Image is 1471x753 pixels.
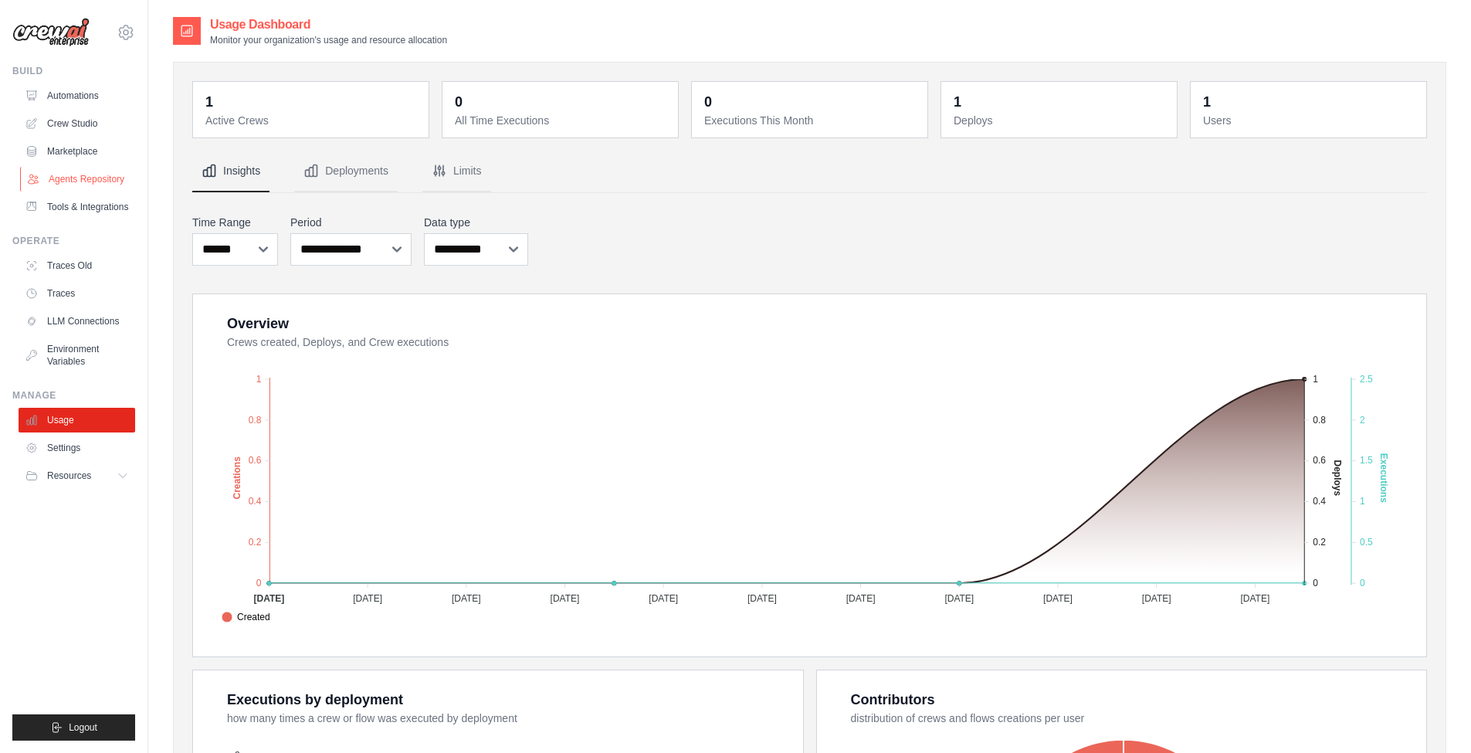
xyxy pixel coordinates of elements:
[649,593,678,604] tspan: [DATE]
[19,139,135,164] a: Marketplace
[1378,453,1389,503] text: Executions
[12,389,135,402] div: Manage
[1360,496,1365,507] tspan: 1
[1360,537,1373,548] tspan: 0.5
[1360,578,1365,588] tspan: 0
[12,714,135,741] button: Logout
[253,593,284,604] tspan: [DATE]
[19,195,135,219] a: Tools & Integrations
[1313,374,1318,385] tspan: 1
[1313,537,1326,548] tspan: 0.2
[1313,496,1326,507] tspan: 0.4
[944,593,974,604] tspan: [DATE]
[205,91,213,113] div: 1
[1313,578,1318,588] tspan: 0
[12,235,135,247] div: Operate
[249,496,262,507] tspan: 0.4
[227,313,289,334] div: Overview
[954,91,961,113] div: 1
[851,689,935,711] div: Contributors
[19,83,135,108] a: Automations
[69,721,97,734] span: Logout
[19,281,135,306] a: Traces
[192,215,278,230] label: Time Range
[232,456,242,500] text: Creations
[19,436,135,460] a: Settings
[1142,593,1171,604] tspan: [DATE]
[1203,113,1417,128] dt: Users
[205,113,419,128] dt: Active Crews
[19,309,135,334] a: LLM Connections
[353,593,382,604] tspan: [DATE]
[704,113,918,128] dt: Executions This Month
[256,374,262,385] tspan: 1
[846,593,876,604] tspan: [DATE]
[1313,455,1326,466] tspan: 0.6
[249,537,262,548] tspan: 0.2
[19,253,135,278] a: Traces Old
[1203,91,1211,113] div: 1
[851,711,1408,726] dt: distribution of crews and flows creations per user
[227,334,1408,350] dt: Crews created, Deploys, and Crew executions
[290,215,412,230] label: Period
[1332,460,1343,497] text: Deploys
[424,215,528,230] label: Data type
[455,91,463,113] div: 0
[249,415,262,426] tspan: 0.8
[192,151,1427,192] nav: Tabs
[1360,455,1373,466] tspan: 1.5
[747,593,777,604] tspan: [DATE]
[222,610,270,624] span: Created
[47,470,91,482] span: Resources
[210,15,447,34] h2: Usage Dashboard
[12,65,135,77] div: Build
[1241,593,1270,604] tspan: [DATE]
[192,151,269,192] button: Insights
[294,151,398,192] button: Deployments
[256,578,262,588] tspan: 0
[1360,374,1373,385] tspan: 2.5
[19,408,135,432] a: Usage
[20,167,137,192] a: Agents Repository
[455,113,669,128] dt: All Time Executions
[227,711,785,726] dt: how many times a crew or flow was executed by deployment
[19,463,135,488] button: Resources
[1313,415,1326,426] tspan: 0.8
[954,113,1168,128] dt: Deploys
[227,689,403,711] div: Executions by deployment
[551,593,580,604] tspan: [DATE]
[422,151,491,192] button: Limits
[1043,593,1073,604] tspan: [DATE]
[452,593,481,604] tspan: [DATE]
[19,111,135,136] a: Crew Studio
[12,18,90,47] img: Logo
[704,91,712,113] div: 0
[19,337,135,374] a: Environment Variables
[210,34,447,46] p: Monitor your organization's usage and resource allocation
[249,455,262,466] tspan: 0.6
[1360,415,1365,426] tspan: 2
